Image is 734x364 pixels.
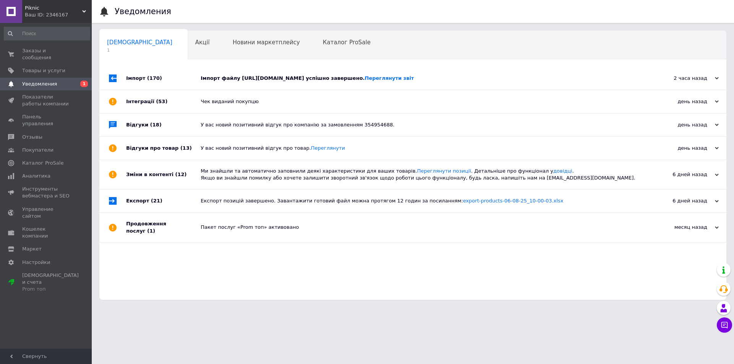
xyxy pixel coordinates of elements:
[22,147,54,154] span: Покупатели
[147,75,162,81] span: (170)
[201,197,642,204] div: Експорт позицій завершено. Завантажити готовий файл можна протягом 12 годин за посиланням:
[642,98,719,105] div: день назад
[126,189,201,212] div: Експорт
[126,113,201,136] div: Відгуки
[107,39,172,46] span: [DEMOGRAPHIC_DATA]
[201,75,642,82] div: Імпорт файлу [URL][DOMAIN_NAME] успішно завершено.
[22,259,50,266] span: Настройки
[22,226,71,239] span: Кошелек компании
[22,173,50,180] span: Аналитика
[201,168,642,181] div: Ми знайшли та автоматично заповнили деякі характеристики для ваших товарів. . Детальніше про функ...
[417,168,471,174] a: Переглянути позиції
[642,121,719,128] div: день назад
[22,246,42,252] span: Маркет
[22,94,71,107] span: Показатели работы компании
[201,145,642,152] div: У вас новий позитивний відгук про товар.
[323,39,370,46] span: Каталог ProSale
[115,7,171,16] h1: Уведомления
[22,134,42,141] span: Отзывы
[22,160,63,167] span: Каталог ProSale
[126,160,201,189] div: Зміни в контенті
[126,137,201,160] div: Відгуки про товар
[642,145,719,152] div: день назад
[717,317,732,333] button: Чат с покупателем
[201,224,642,231] div: Пакет послуг «Prom топ» активовано
[80,81,88,87] span: 1
[22,286,79,293] div: Prom топ
[126,213,201,242] div: Продовження послуг
[22,67,65,74] span: Товары и услуги
[126,67,201,90] div: Імпорт
[642,197,719,204] div: 6 дней назад
[22,113,71,127] span: Панель управления
[4,27,90,40] input: Поиск
[642,75,719,82] div: 2 часа назад
[156,99,167,104] span: (53)
[22,206,71,220] span: Управление сайтом
[22,47,71,61] span: Заказы и сообщения
[232,39,300,46] span: Новини маркетплейсу
[150,122,162,128] span: (18)
[147,228,155,234] span: (1)
[22,186,71,199] span: Инструменты вебмастера и SEO
[25,5,82,11] span: Piknic
[107,47,172,53] span: 1
[151,198,162,204] span: (21)
[126,90,201,113] div: Інтеграції
[463,198,563,204] a: export-products-06-08-25_10-00-03.xlsx
[195,39,210,46] span: Акції
[311,145,345,151] a: Переглянути
[642,171,719,178] div: 6 дней назад
[201,98,642,105] div: Чек виданий покупцю
[180,145,192,151] span: (13)
[553,168,572,174] a: довідці
[642,224,719,231] div: месяц назад
[22,272,79,293] span: [DEMOGRAPHIC_DATA] и счета
[22,81,57,87] span: Уведомления
[365,75,414,81] a: Переглянути звіт
[175,171,187,177] span: (12)
[201,121,642,128] div: У вас новий позитивний відгук про компанію за замовленням 354954688.
[25,11,92,18] div: Ваш ID: 2346167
